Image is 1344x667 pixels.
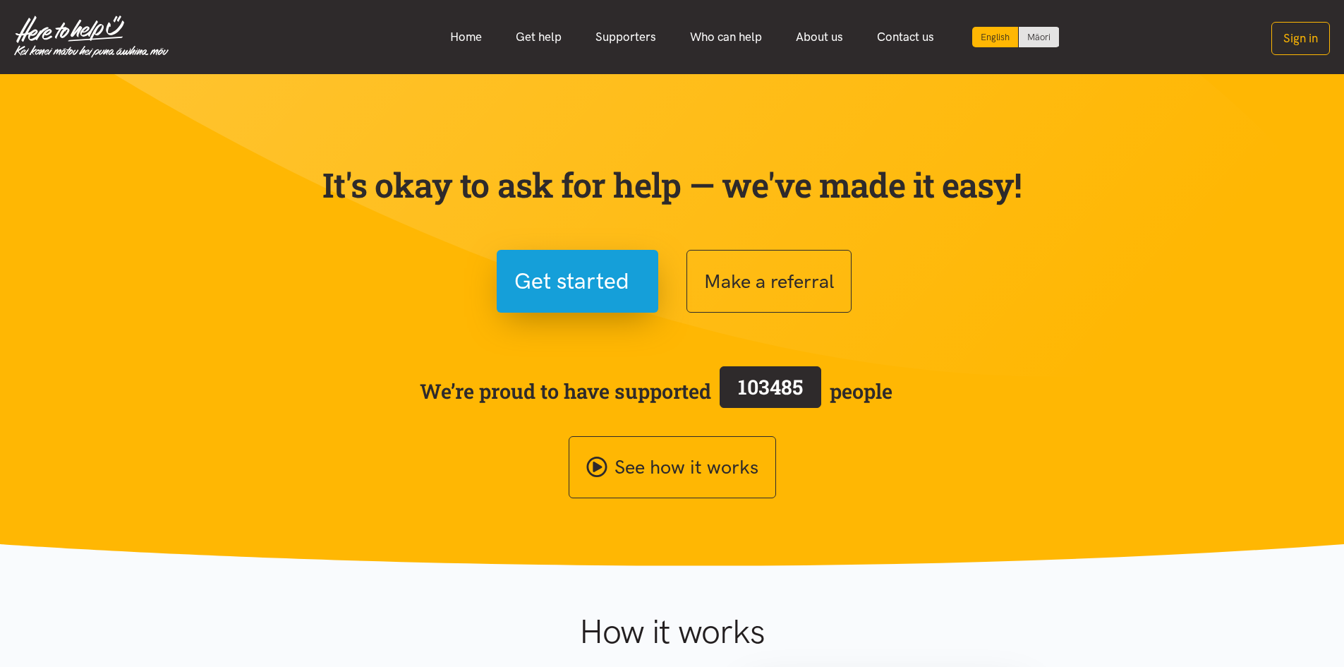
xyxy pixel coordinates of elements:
[779,22,860,52] a: About us
[14,16,169,58] img: Home
[569,436,776,499] a: See how it works
[442,611,902,652] h1: How it works
[420,363,892,419] span: We’re proud to have supported people
[972,27,1019,47] div: Current language
[972,27,1060,47] div: Language toggle
[433,22,499,52] a: Home
[860,22,951,52] a: Contact us
[499,22,579,52] a: Get help
[1019,27,1059,47] a: Switch to Te Reo Māori
[711,363,830,419] a: 103485
[1271,22,1330,55] button: Sign in
[497,250,658,313] button: Get started
[738,373,803,400] span: 103485
[320,164,1025,205] p: It's okay to ask for help — we've made it easy!
[579,22,673,52] a: Supporters
[686,250,852,313] button: Make a referral
[514,263,629,299] span: Get started
[673,22,779,52] a: Who can help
